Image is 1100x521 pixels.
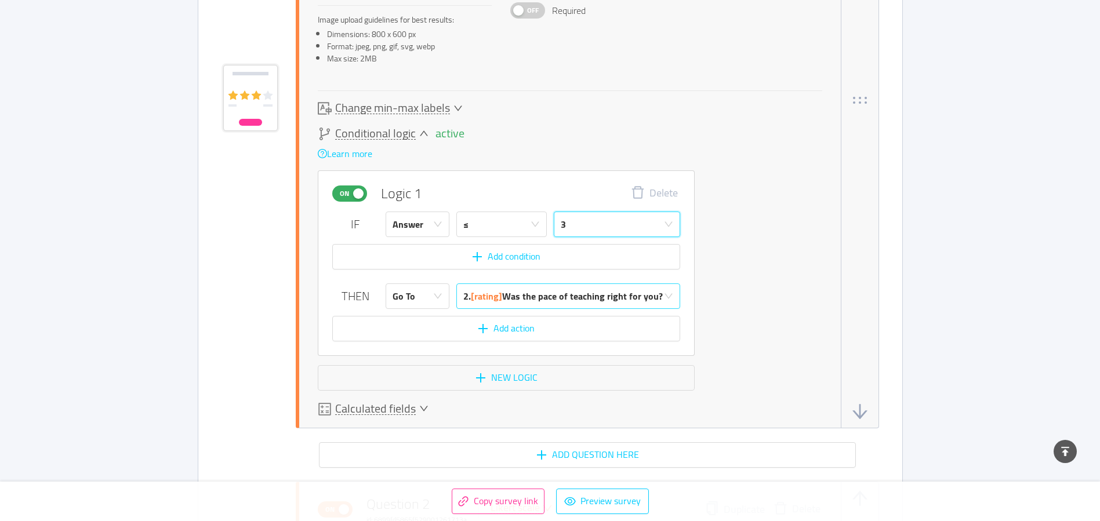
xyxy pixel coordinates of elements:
i: icon: down [531,220,540,230]
i: icon: down [433,292,442,302]
iframe: Chatra live chat [900,384,1094,513]
button: icon: deleteDelete [622,185,687,202]
div: icon: downChange min-max labels [318,101,463,115]
i: icon: question-circle [318,149,327,158]
div: icon: downactiveicon: branchesConditional logic [318,127,695,141]
i: icon: down [664,220,673,230]
button: icon: linkCopy survey link [452,489,544,514]
div: ≤ [463,212,469,236]
i: icon: down [433,220,442,230]
div: 3 [561,212,566,236]
li: Max size: 2MB [327,53,492,65]
i: icon: branches [318,127,332,141]
span: [rating] [471,287,502,305]
button: icon: plusAdd question here [319,442,856,468]
div: Was the pace of teaching right for you? [463,284,663,308]
div: Go To [393,284,415,308]
span: Off [525,3,541,18]
span: active [429,127,469,139]
i: icon: down [419,404,429,414]
span: Required [552,3,586,17]
li: Dimensions: 800 x 600 px [327,28,492,41]
div: icon: calculatorCalculated fields [318,402,429,416]
li: Format: jpeg, png, gif, svg, webp [327,41,492,53]
span: Change min-max labels [335,102,450,114]
i: icon: calculator [318,402,332,416]
i: icon: down [664,292,673,302]
div: Image upload guidelines for best results: [318,14,492,26]
div: THEN [332,287,379,305]
i: icon: down [453,104,463,113]
h3: Logic 1 [381,187,422,201]
button: icon: plusAdd condition [332,244,680,269]
button: icon: plusAdd action [332,316,680,341]
div: Answer [393,212,423,236]
i: icon: down [419,129,429,139]
span: Conditional logic [335,127,416,140]
button: icon: eyePreview survey [556,489,649,514]
a: icon: question-circleLearn more [318,145,372,162]
span: Calculated fields [335,403,416,415]
button: icon: arrow-down [851,402,869,421]
div: IF [332,216,379,233]
button: icon: plusNew logic [318,365,695,391]
span: 2. [463,287,471,305]
span: On [336,186,353,201]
